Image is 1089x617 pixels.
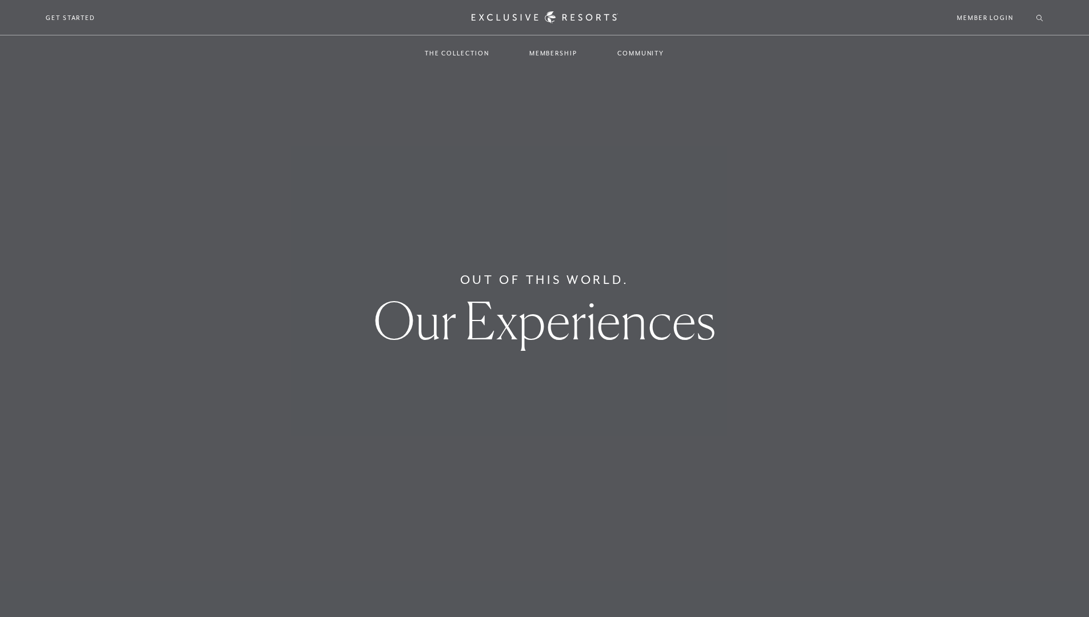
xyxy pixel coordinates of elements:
[46,13,95,23] a: Get Started
[413,37,501,70] a: The Collection
[606,37,676,70] a: Community
[373,295,716,346] h1: Our Experiences
[518,37,589,70] a: Membership
[957,13,1014,23] a: Member Login
[460,271,629,289] h6: Out of this World.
